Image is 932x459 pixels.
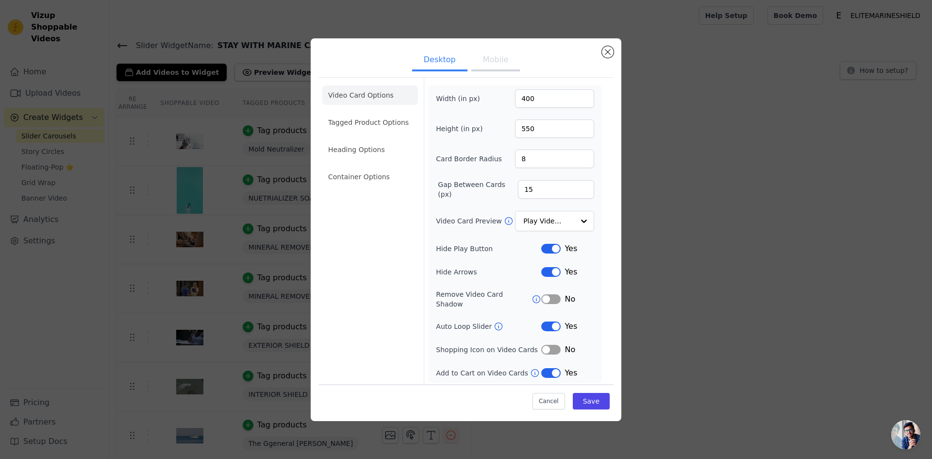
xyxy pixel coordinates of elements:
label: Gap Between Cards (px) [438,180,518,199]
div: Open chat [891,420,920,449]
button: Save [573,393,610,409]
label: Card Border Radius [436,154,502,164]
button: Cancel [533,393,565,409]
label: Auto Loop Slider [436,322,494,331]
li: Heading Options [322,140,418,159]
span: Yes [565,266,577,278]
label: Remove Video Card Shadow [436,289,532,309]
label: Add to Cart on Video Cards [436,368,530,378]
span: Yes [565,243,577,255]
li: Tagged Product Options [322,113,418,132]
label: Video Card Preview [436,216,503,226]
span: No [565,293,575,305]
li: Video Card Options [322,85,418,105]
label: Shopping Icon on Video Cards [436,345,541,355]
button: Mobile [471,50,520,71]
button: Close modal [602,46,614,58]
label: Hide Play Button [436,244,541,254]
li: Container Options [322,167,418,187]
span: Yes [565,367,577,379]
label: Hide Arrows [436,267,541,277]
span: Yes [565,321,577,332]
span: No [565,344,575,356]
button: Desktop [412,50,467,71]
label: Width (in px) [436,94,489,103]
label: Height (in px) [436,124,489,134]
